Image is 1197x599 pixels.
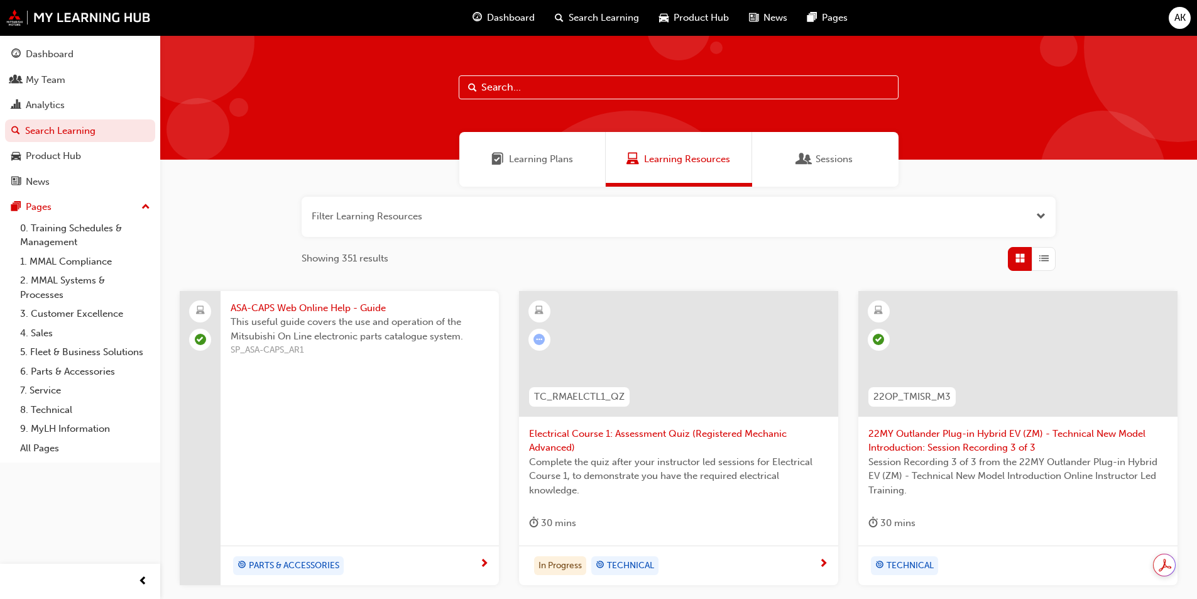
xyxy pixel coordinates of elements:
input: Search... [459,75,899,99]
span: 22MY Outlander Plug-in Hybrid EV (ZM) - Technical New Model Introduction: Session Recording 3 of 3 [868,427,1167,455]
a: ASA-CAPS Web Online Help - GuideThis useful guide covers the use and operation of the Mitsubishi ... [180,291,499,585]
a: 3. Customer Excellence [15,304,155,324]
a: News [5,170,155,194]
a: SessionsSessions [752,132,899,187]
span: TECHNICAL [607,559,654,573]
a: TC_RMAELCTL1_QZElectrical Course 1: Assessment Quiz (Registered Mechanic Advanced)Complete the qu... [519,291,838,585]
div: Product Hub [26,149,81,163]
a: All Pages [15,439,155,458]
a: news-iconNews [739,5,797,31]
span: Learning Plans [491,152,504,167]
span: guage-icon [473,10,482,26]
a: My Team [5,69,155,92]
span: search-icon [11,126,20,137]
span: Grid [1015,251,1025,266]
div: In Progress [534,556,586,575]
a: pages-iconPages [797,5,858,31]
span: Search Learning [569,11,639,25]
span: Showing 351 results [302,251,388,266]
span: news-icon [749,10,758,26]
span: people-icon [11,75,21,86]
button: DashboardMy TeamAnalyticsSearch LearningProduct HubNews [5,40,155,195]
span: learningRecordVerb_COMPLETE-icon [873,334,884,345]
button: Pages [5,195,155,219]
span: ASA-CAPS Web Online Help - Guide [231,301,489,316]
span: Learning Resources [644,152,730,167]
a: Dashboard [5,43,155,66]
div: Dashboard [26,47,74,62]
a: Learning ResourcesLearning Resources [606,132,752,187]
div: My Team [26,73,65,87]
span: next-icon [479,559,489,570]
a: 4. Sales [15,324,155,343]
a: car-iconProduct Hub [649,5,739,31]
span: Session Recording 3 of 3 from the 22MY Outlander Plug-in Hybrid EV (ZM) - Technical New Model Int... [868,455,1167,498]
span: news-icon [11,177,21,188]
div: 30 mins [529,515,576,531]
span: Learning Plans [509,152,573,167]
a: guage-iconDashboard [462,5,545,31]
span: duration-icon [868,515,878,531]
img: mmal [6,9,151,26]
span: target-icon [596,558,604,574]
a: Product Hub [5,145,155,168]
a: 0. Training Schedules & Management [15,219,155,252]
a: 6. Parts & Accessories [15,362,155,382]
a: Analytics [5,94,155,117]
a: 5. Fleet & Business Solutions [15,343,155,362]
span: target-icon [238,558,246,574]
span: guage-icon [11,49,21,60]
a: Learning PlansLearning Plans [459,132,606,187]
span: Learning Resources [626,152,639,167]
button: Open the filter [1036,209,1046,224]
span: Pages [822,11,848,25]
span: SP_ASA-CAPS_AR1 [231,343,489,358]
span: learningRecordVerb_COMPLETE-icon [195,334,206,345]
span: News [763,11,787,25]
button: AK [1169,7,1191,29]
span: Sessions [816,152,853,167]
div: Pages [26,200,52,214]
span: Complete the quiz after your instructor led sessions for Electrical Course 1, to demonstrate you ... [529,455,828,498]
span: List [1039,251,1049,266]
div: Analytics [26,98,65,113]
span: pages-icon [11,202,21,213]
span: learningRecordVerb_ATTEMPT-icon [533,334,545,345]
span: car-icon [659,10,669,26]
a: 1. MMAL Compliance [15,252,155,272]
span: next-icon [819,559,828,570]
span: pages-icon [807,10,817,26]
span: learningResourceType_ELEARNING-icon [535,303,544,319]
span: learningResourceType_ELEARNING-icon [874,303,883,319]
span: TECHNICAL [887,559,934,573]
div: News [26,175,50,189]
span: chart-icon [11,100,21,111]
a: Search Learning [5,119,155,143]
span: up-icon [141,199,150,216]
span: Product Hub [674,11,729,25]
span: PARTS & ACCESSORIES [249,559,339,573]
a: 8. Technical [15,400,155,420]
span: This useful guide covers the use and operation of the Mitsubishi On Line electronic parts catalog... [231,315,489,343]
span: TC_RMAELCTL1_QZ [534,390,625,404]
span: prev-icon [138,574,148,590]
a: search-iconSearch Learning [545,5,649,31]
div: 30 mins [868,515,916,531]
span: car-icon [11,151,21,162]
span: target-icon [875,558,884,574]
a: 2. MMAL Systems & Processes [15,271,155,304]
span: AK [1174,11,1186,25]
a: 7. Service [15,381,155,400]
span: search-icon [555,10,564,26]
span: Dashboard [487,11,535,25]
span: 22OP_TMISR_M3 [873,390,951,404]
span: Search [468,80,477,95]
a: 9. MyLH Information [15,419,155,439]
a: 22OP_TMISR_M322MY Outlander Plug-in Hybrid EV (ZM) - Technical New Model Introduction: Session Re... [858,291,1178,585]
span: laptop-icon [196,303,205,319]
span: Electrical Course 1: Assessment Quiz (Registered Mechanic Advanced) [529,427,828,455]
span: Sessions [798,152,811,167]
